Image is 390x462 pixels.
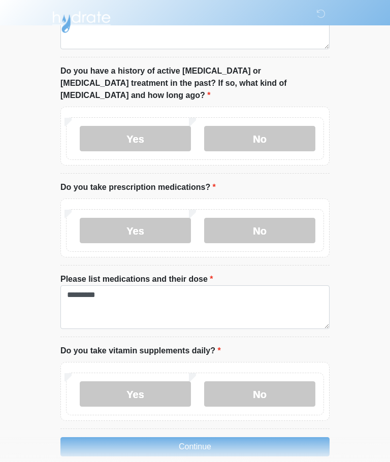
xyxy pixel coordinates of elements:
[204,381,315,407] label: No
[60,437,330,456] button: Continue
[60,65,330,102] label: Do you have a history of active [MEDICAL_DATA] or [MEDICAL_DATA] treatment in the past? If so, wh...
[60,345,221,357] label: Do you take vitamin supplements daily?
[80,126,191,151] label: Yes
[50,8,112,34] img: Hydrate IV Bar - Arcadia Logo
[204,126,315,151] label: No
[80,381,191,407] label: Yes
[204,218,315,243] label: No
[60,181,216,193] label: Do you take prescription medications?
[60,273,213,285] label: Please list medications and their dose
[80,218,191,243] label: Yes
